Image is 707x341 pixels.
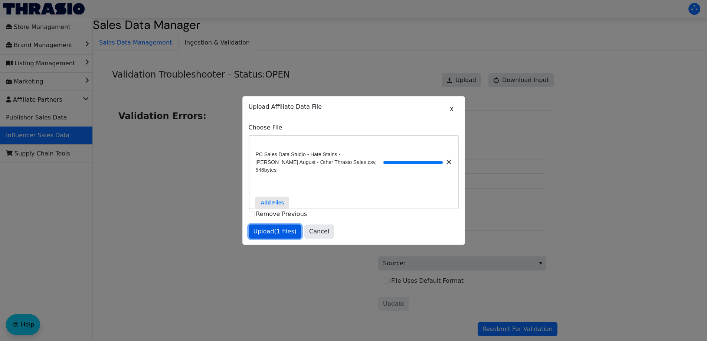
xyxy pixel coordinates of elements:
[450,105,454,114] span: X
[255,197,289,209] label: Add Files
[256,210,307,217] label: Remove Previous
[253,227,297,236] span: Upload (1 files)
[309,227,329,236] span: Cancel
[249,102,459,111] p: Upload Affiliate Data File
[304,224,334,239] button: Cancel
[445,102,459,117] button: X
[255,151,383,174] span: PC Sales Data Studio - Hate Stains - [PERSON_NAME] August - Other Thrasio Sales.csv, 546bytes
[249,123,459,132] label: Choose File
[249,224,302,239] button: Upload(1 files)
